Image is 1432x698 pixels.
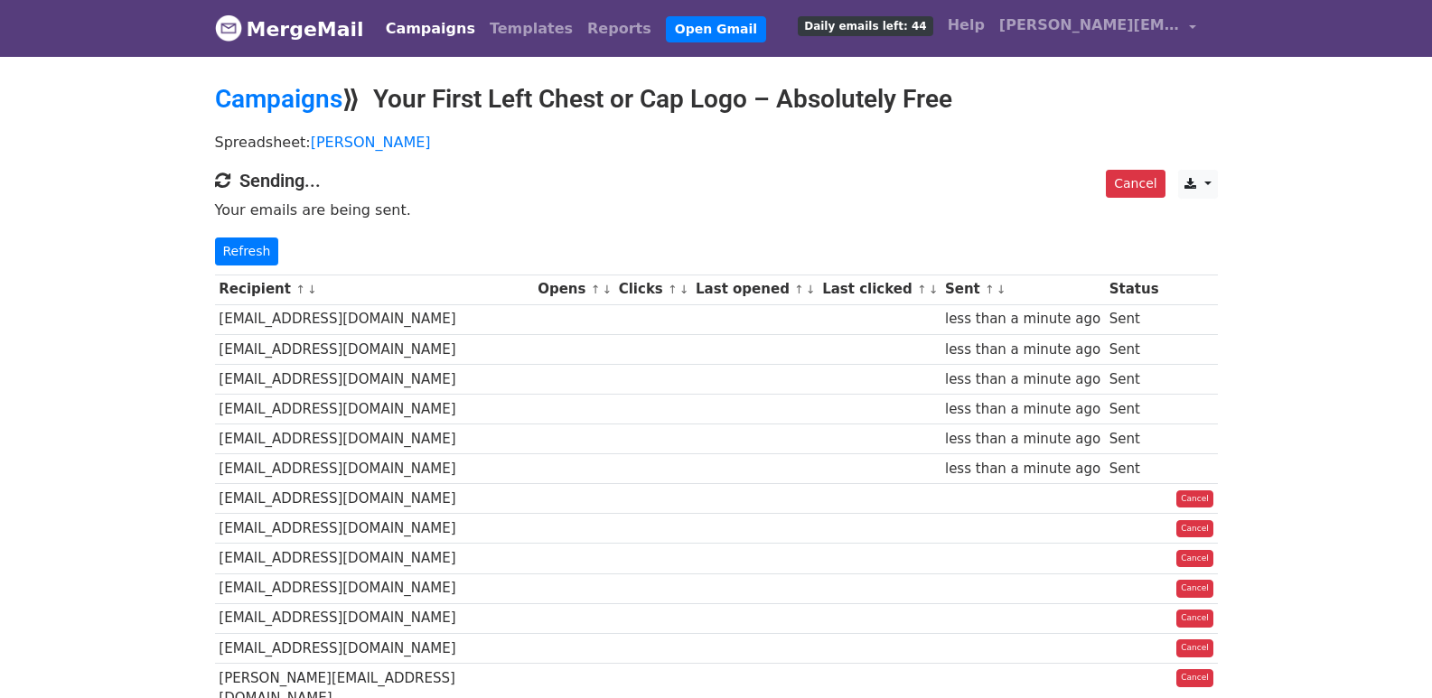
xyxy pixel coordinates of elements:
[945,429,1100,450] div: less than a minute ago
[580,11,659,47] a: Reports
[1105,334,1163,364] td: Sent
[215,573,534,603] td: [EMAIL_ADDRESS][DOMAIN_NAME]
[691,275,818,304] th: Last opened
[929,283,939,296] a: ↓
[666,16,766,42] a: Open Gmail
[945,309,1100,330] div: less than a minute ago
[215,394,534,423] td: [EMAIL_ADDRESS][DOMAIN_NAME]
[614,275,691,304] th: Clicks
[215,364,534,394] td: [EMAIL_ADDRESS][DOMAIN_NAME]
[307,283,317,296] a: ↓
[215,603,534,633] td: [EMAIL_ADDRESS][DOMAIN_NAME]
[945,459,1100,479] div: less than a minute ago
[215,200,1218,219] p: Your emails are being sent.
[917,283,927,296] a: ↑
[215,84,342,114] a: Campaigns
[806,283,816,296] a: ↓
[215,544,534,573] td: [EMAIL_ADDRESS][DOMAIN_NAME]
[1176,490,1213,508] a: Cancel
[591,283,601,296] a: ↑
[1176,639,1213,657] a: Cancel
[1105,394,1163,423] td: Sent
[215,304,534,334] td: [EMAIL_ADDRESS][DOMAIN_NAME]
[1105,424,1163,454] td: Sent
[215,275,534,304] th: Recipient
[945,340,1100,360] div: less than a minute ago
[215,170,1218,191] h4: Sending...
[945,369,1100,390] div: less than a minute ago
[941,275,1105,304] th: Sent
[482,11,580,47] a: Templates
[533,275,614,304] th: Opens
[791,7,940,43] a: Daily emails left: 44
[215,84,1218,115] h2: ⟫ Your First Left Chest or Cap Logo – Absolutely Free
[1176,580,1213,598] a: Cancel
[999,14,1180,36] span: [PERSON_NAME][EMAIL_ADDRESS][DOMAIN_NAME]
[215,334,534,364] td: [EMAIL_ADDRESS][DOMAIN_NAME]
[311,134,431,151] a: [PERSON_NAME]
[985,283,995,296] a: ↑
[215,633,534,663] td: [EMAIL_ADDRESS][DOMAIN_NAME]
[1105,304,1163,334] td: Sent
[941,7,992,43] a: Help
[1176,610,1213,628] a: Cancel
[794,283,804,296] a: ↑
[215,14,242,42] img: MergeMail logo
[215,424,534,454] td: [EMAIL_ADDRESS][DOMAIN_NAME]
[679,283,689,296] a: ↓
[602,283,612,296] a: ↓
[1105,275,1163,304] th: Status
[1176,520,1213,538] a: Cancel
[215,10,364,48] a: MergeMail
[992,7,1203,50] a: [PERSON_NAME][EMAIL_ADDRESS][DOMAIN_NAME]
[1105,454,1163,484] td: Sent
[798,16,932,36] span: Daily emails left: 44
[379,11,482,47] a: Campaigns
[1105,364,1163,394] td: Sent
[215,484,534,514] td: [EMAIL_ADDRESS][DOMAIN_NAME]
[215,237,279,265] a: Refresh
[997,283,1006,296] a: ↓
[1176,669,1213,687] a: Cancel
[215,514,534,544] td: [EMAIL_ADDRESS][DOMAIN_NAME]
[1176,550,1213,568] a: Cancel
[945,399,1100,420] div: less than a minute ago
[215,454,534,484] td: [EMAIL_ADDRESS][DOMAIN_NAME]
[215,133,1218,152] p: Spreadsheet:
[1106,170,1165,198] a: Cancel
[295,283,305,296] a: ↑
[818,275,941,304] th: Last clicked
[668,283,678,296] a: ↑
